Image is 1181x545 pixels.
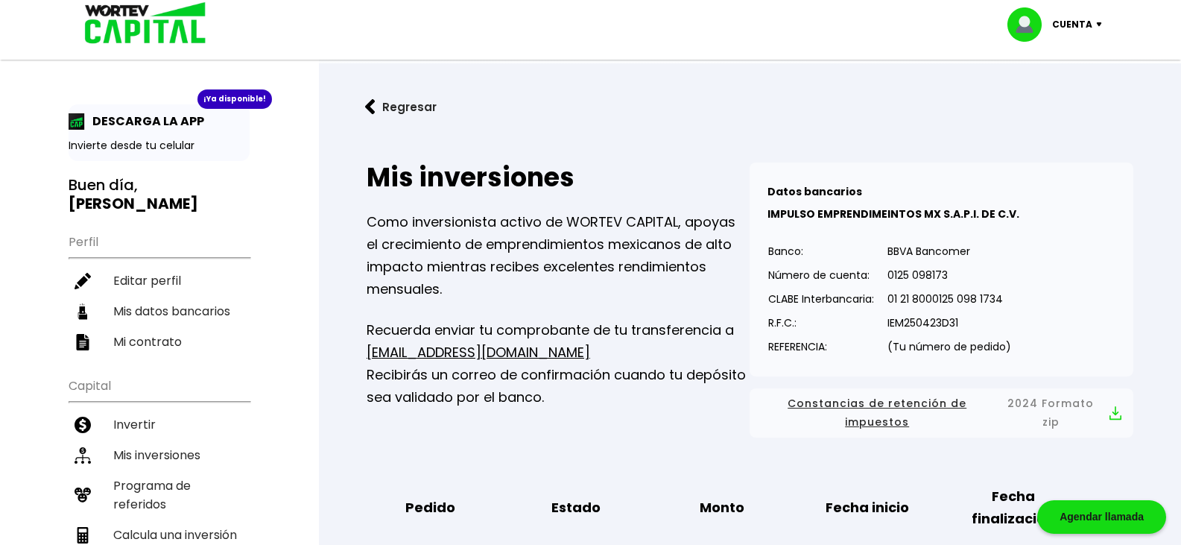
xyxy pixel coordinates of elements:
p: (Tu número de pedido) [887,335,1011,358]
img: inversiones-icon.6695dc30.svg [75,447,91,464]
a: Editar perfil [69,265,250,296]
p: IEM250423D31 [887,312,1011,334]
img: datos-icon.10cf9172.svg [75,303,91,320]
p: R.F.C.: [768,312,874,334]
p: 01 21 8000125 098 1734 [887,288,1011,310]
a: Mis inversiones [69,440,250,470]
b: Fecha inicio [826,497,909,519]
a: Programa de referidos [69,470,250,520]
b: IMPULSO EMPRENDIMEINTOS MX S.A.P.I. DE C.V. [767,207,1019,221]
div: Agendar llamada [1037,500,1166,534]
b: Datos bancarios [767,184,862,199]
img: calculadora-icon.17d418c4.svg [75,527,91,544]
a: Invertir [69,409,250,440]
p: Número de cuenta: [768,264,874,286]
img: recomiendanos-icon.9b8e9327.svg [75,487,91,503]
p: CLABE Interbancaria: [768,288,874,310]
a: Mi contrato [69,327,250,357]
p: Banco: [768,240,874,262]
p: REFERENCIA: [768,335,874,358]
img: editar-icon.952d3147.svg [75,273,91,289]
img: invertir-icon.b3b967d7.svg [75,417,91,433]
b: Pedido [405,497,455,519]
p: Cuenta [1052,13,1092,36]
p: Recuerda enviar tu comprobante de tu transferencia a Recibirás un correo de confirmación cuando t... [367,319,750,409]
p: BBVA Bancomer [887,240,1011,262]
p: DESCARGA LA APP [85,112,204,130]
img: profile-image [1007,7,1052,42]
ul: Perfil [69,225,250,357]
h3: Buen día, [69,176,250,213]
a: [EMAIL_ADDRESS][DOMAIN_NAME] [367,343,590,362]
span: Constancias de retención de impuestos [762,394,992,432]
a: flecha izquierdaRegresar [343,87,1157,127]
button: Regresar [343,87,459,127]
b: Fecha finalización [952,485,1074,530]
b: Estado [551,497,601,519]
b: [PERSON_NAME] [69,193,198,214]
img: contrato-icon.f2db500c.svg [75,334,91,350]
p: Como inversionista activo de WORTEV CAPITAL, apoyas el crecimiento de emprendimientos mexicanos d... [367,211,750,300]
b: Monto [700,497,744,519]
button: Constancias de retención de impuestos2024 Formato zip [762,394,1121,432]
img: app-icon [69,113,85,130]
a: Mis datos bancarios [69,296,250,327]
img: icon-down [1092,22,1112,27]
p: Invierte desde tu celular [69,138,250,154]
h2: Mis inversiones [367,163,750,192]
img: flecha izquierda [365,99,376,115]
div: ¡Ya disponible! [197,89,272,109]
p: 0125 098173 [887,264,1011,286]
